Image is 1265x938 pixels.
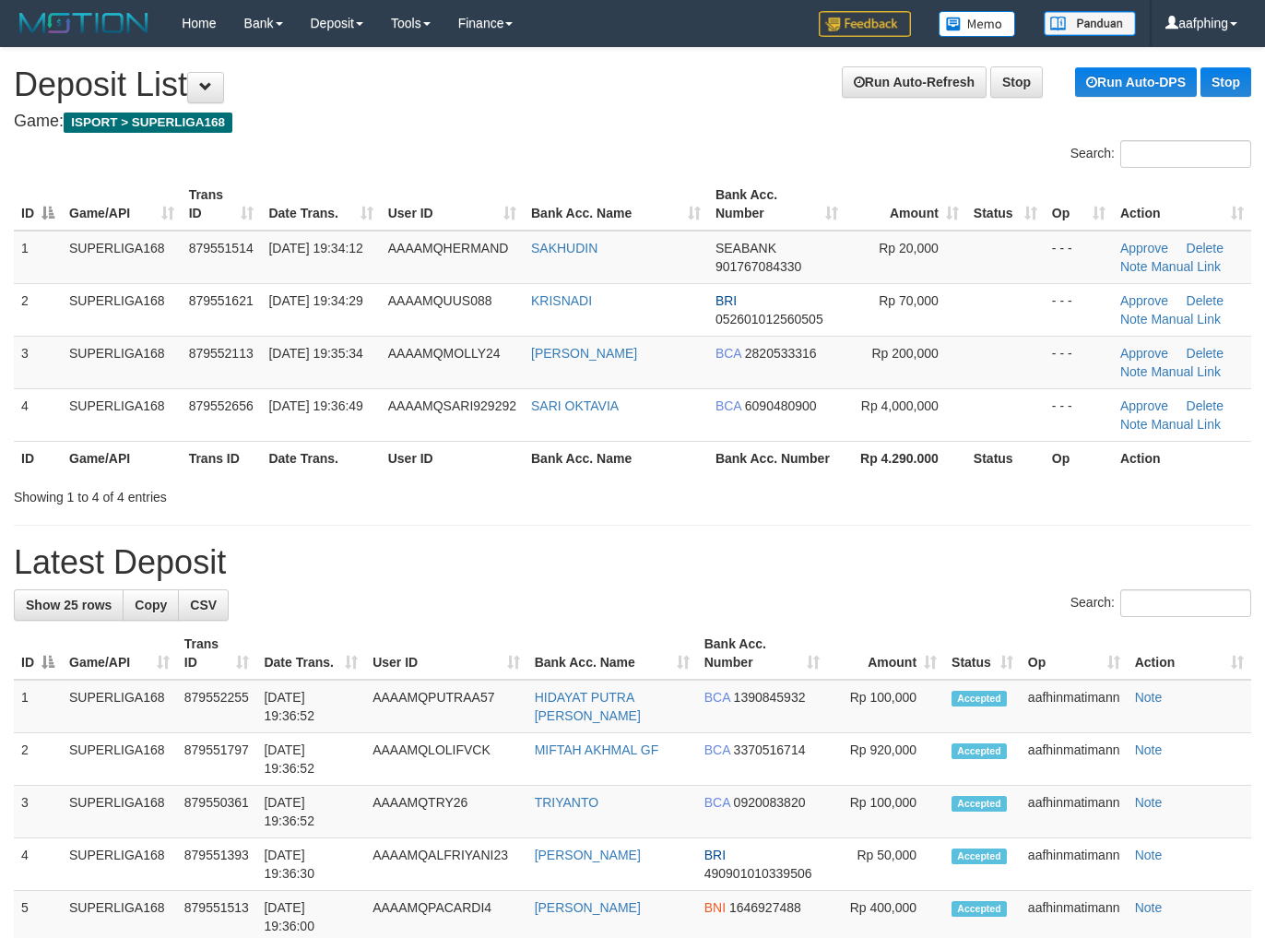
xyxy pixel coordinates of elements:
th: Action [1113,441,1251,475]
th: Action: activate to sort column ascending [1113,178,1251,231]
span: Accepted [952,743,1007,759]
td: SUPERLIGA168 [62,786,177,838]
th: Status: activate to sort column ascending [944,627,1021,680]
td: 3 [14,336,62,388]
td: aafhinmatimann [1021,733,1128,786]
img: MOTION_logo.png [14,9,154,37]
th: ID [14,441,62,475]
td: AAAAMQTRY26 [365,786,526,838]
th: Date Trans.: activate to sort column ascending [261,178,380,231]
th: Game/API [62,441,182,475]
span: Accepted [952,849,1007,864]
td: aafhinmatimann [1021,786,1128,838]
span: Show 25 rows [26,598,112,612]
span: Copy 2820533316 to clipboard [745,346,817,361]
span: [DATE] 19:36:49 [268,398,362,413]
span: AAAAMQSARI929292 [388,398,516,413]
a: Manual Link [1151,417,1221,432]
th: Bank Acc. Name: activate to sort column ascending [527,627,697,680]
a: Stop [990,66,1043,98]
img: Feedback.jpg [819,11,911,37]
div: Showing 1 to 4 of 4 entries [14,481,514,506]
span: Copy 3370516714 to clipboard [734,742,806,757]
td: SUPERLIGA168 [62,733,177,786]
a: Note [1135,900,1163,915]
a: Note [1135,795,1163,810]
span: BCA [715,346,741,361]
input: Search: [1120,140,1251,168]
td: 879551393 [177,838,257,891]
a: Manual Link [1151,364,1221,379]
td: 879552255 [177,680,257,733]
span: 879551514 [189,241,254,255]
th: ID: activate to sort column descending [14,627,62,680]
span: Copy 490901010339506 to clipboard [704,866,812,881]
input: Search: [1120,589,1251,617]
td: 4 [14,838,62,891]
a: Note [1135,690,1163,705]
td: aafhinmatimann [1021,680,1128,733]
th: Amount: activate to sort column ascending [845,178,966,231]
td: AAAAMQPUTRAA57 [365,680,526,733]
span: 879552113 [189,346,254,361]
a: Show 25 rows [14,589,124,621]
a: SARI OKTAVIA [531,398,619,413]
a: Delete [1187,293,1224,308]
a: Approve [1120,241,1168,255]
a: Note [1120,259,1148,274]
img: panduan.png [1044,11,1136,36]
span: BCA [704,795,730,810]
span: AAAAMQUUS088 [388,293,492,308]
td: 2 [14,733,62,786]
h4: Game: [14,113,1251,131]
span: Rp 20,000 [879,241,939,255]
span: [DATE] 19:35:34 [268,346,362,361]
a: Note [1120,312,1148,327]
td: 3 [14,786,62,838]
th: Date Trans. [261,441,380,475]
a: Run Auto-DPS [1075,67,1197,97]
td: Rp 100,000 [827,786,944,838]
span: ISPORT > SUPERLIGA168 [64,113,232,133]
td: [DATE] 19:36:30 [256,838,365,891]
th: User ID: activate to sort column ascending [381,178,524,231]
a: TRIYANTO [535,795,599,810]
td: aafhinmatimann [1021,838,1128,891]
span: Accepted [952,901,1007,917]
th: Game/API: activate to sort column ascending [62,627,177,680]
td: - - - [1045,231,1113,284]
span: BCA [704,742,730,757]
span: Copy 1390845932 to clipboard [734,690,806,705]
span: [DATE] 19:34:29 [268,293,362,308]
a: Approve [1120,346,1168,361]
h1: Latest Deposit [14,544,1251,581]
td: SUPERLIGA168 [62,388,182,441]
th: Date Trans.: activate to sort column ascending [256,627,365,680]
th: Op [1045,441,1113,475]
th: Trans ID: activate to sort column ascending [177,627,257,680]
th: Bank Acc. Name [524,441,708,475]
a: Approve [1120,293,1168,308]
span: CSV [190,598,217,612]
td: Rp 50,000 [827,838,944,891]
th: Bank Acc. Number: activate to sort column ascending [708,178,845,231]
h1: Deposit List [14,66,1251,103]
label: Search: [1070,140,1251,168]
td: [DATE] 19:36:52 [256,733,365,786]
span: AAAAMQHERMAND [388,241,509,255]
th: Trans ID [182,441,262,475]
a: Delete [1187,241,1224,255]
a: Delete [1187,398,1224,413]
th: Bank Acc. Number [708,441,845,475]
span: BCA [715,398,741,413]
a: Note [1120,364,1148,379]
span: AAAAMQMOLLY24 [388,346,501,361]
a: Note [1120,417,1148,432]
a: HIDAYAT PUTRA [PERSON_NAME] [535,690,641,723]
span: BRI [715,293,737,308]
a: MIFTAH AKHMAL GF [535,742,659,757]
span: SEABANK [715,241,776,255]
span: Copy 6090480900 to clipboard [745,398,817,413]
a: Note [1135,848,1163,862]
span: Copy 052601012560505 to clipboard [715,312,823,327]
